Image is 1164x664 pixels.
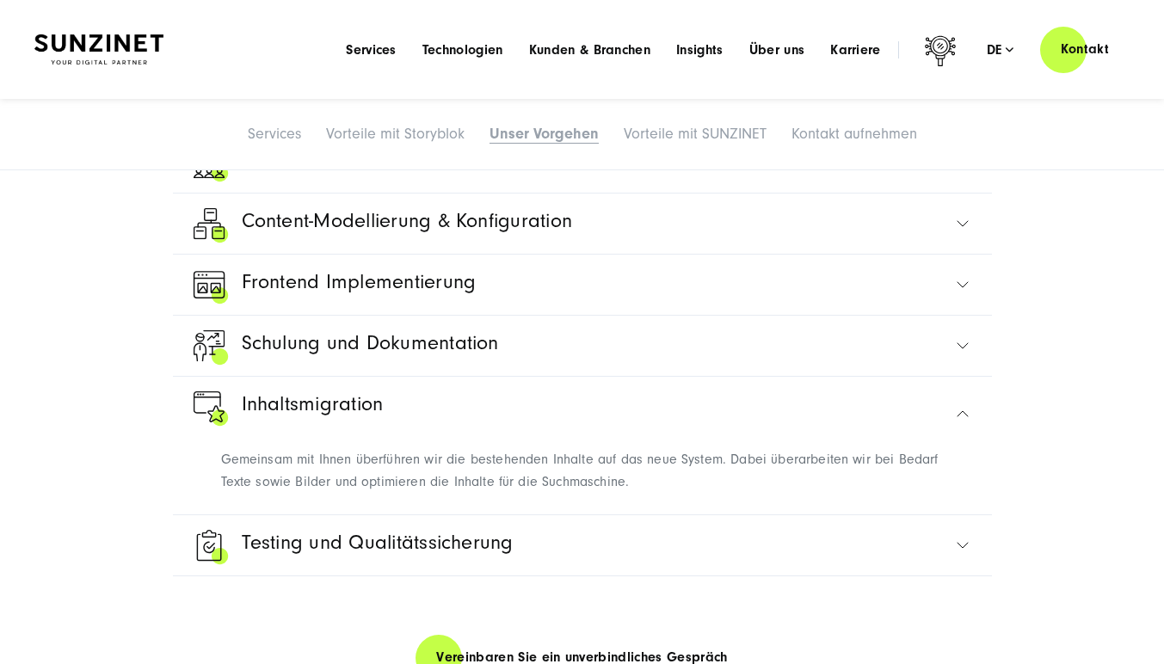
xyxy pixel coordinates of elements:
img: Eine Person die vor einem Flipchart steht, welches einen positiven Graphen zeigt als Zeichen für ... [190,327,231,368]
a: Karriere [830,41,881,58]
a: Kontakt [1040,25,1130,74]
a: Unser Vorgehen [490,125,599,143]
a: Eine Person die vor einem Flipchart steht, welches einen positiven Graphen zeigt als Zeichen für ... [190,316,975,376]
a: Services [346,41,397,58]
a: Insights [676,41,724,58]
a: Kunden & Branchen [529,41,650,58]
span: Schulung und Dokumentation [242,327,499,368]
a: Browser Symbol mit zwei Bildern als Zeichen für Web Development - Headless CMS - Zertifizierte St... [190,255,975,315]
p: Gemeinsam mit Ihnen überführen wir die bestehenden Inhalte auf das neue System. Dabei überarbeite... [221,449,960,493]
a: Klemmbrett als Zeichen für Organisation - Headless CMS - Zertifizierte Storyblok Agentur - Storyb... [190,515,975,575]
a: Über uns [749,41,805,58]
img: Klemmbrett als Zeichen für Organisation - Headless CMS - Zertifizierte Storyblok Agentur - Storyb... [190,526,231,568]
img: Browser mit einem Stern -Headless CMS - Zertifizierte Storyblok Agentur - Storyblok partner Agent... [190,388,231,429]
a: Services [248,125,301,143]
a: Technologien [422,41,503,58]
span: Frontend Implementierung [242,266,477,307]
a: Symbol for Concept Development - Headless CMS - Zertifizierte Storyblok Agentur - Storyblok partn... [190,194,975,254]
span: Inhaltsmigration [242,388,384,429]
a: Kontakt aufnehmen [791,125,917,143]
span: Content-Modellierung & Konfiguration [242,205,573,246]
div: de [987,41,1014,58]
a: Vorteile mit SUNZINET [624,125,767,143]
img: SUNZINET Full Service Digital Agentur [34,34,163,65]
a: Vorteile mit Storyblok [326,125,465,143]
span: Testing und Qualitätssicherung [242,526,514,568]
a: Browser mit einem Stern -Headless CMS - Zertifizierte Storyblok Agentur - Storyblok partner Agent... [190,377,975,437]
img: Browser Symbol mit zwei Bildern als Zeichen für Web Development - Headless CMS - Zertifizierte St... [190,266,231,307]
img: Symbol for Concept Development - Headless CMS - Zertifizierte Storyblok Agentur - Storyblok partn... [190,205,231,246]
